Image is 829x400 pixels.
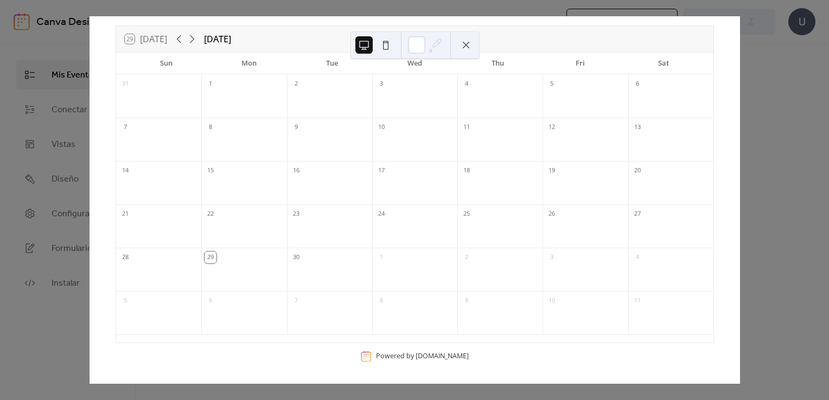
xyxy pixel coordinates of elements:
div: 11 [461,121,473,133]
div: 2 [461,251,473,263]
div: 17 [375,165,387,177]
div: 31 [119,78,131,90]
div: [DATE] [204,33,231,46]
div: 24 [375,208,387,220]
div: 16 [290,165,302,177]
div: 3 [375,78,387,90]
div: 28 [119,251,131,263]
div: Sun [125,53,208,74]
div: 4 [632,251,643,263]
div: Tue [290,53,373,74]
a: [DOMAIN_NAME] [416,351,469,360]
div: 2 [290,78,302,90]
div: 20 [632,165,643,177]
div: 25 [461,208,473,220]
div: 4 [461,78,473,90]
div: 1 [205,78,216,90]
div: 6 [632,78,643,90]
div: 15 [205,165,216,177]
div: Powered by [376,351,469,360]
div: 30 [290,251,302,263]
div: 7 [119,121,131,133]
div: 5 [119,295,131,307]
div: 12 [546,121,558,133]
div: 1 [375,251,387,263]
div: 18 [461,165,473,177]
div: 11 [632,295,643,307]
div: 8 [375,295,387,307]
div: 3 [546,251,558,263]
div: 27 [632,208,643,220]
div: 26 [546,208,558,220]
div: 6 [205,295,216,307]
div: 29 [205,251,216,263]
div: 23 [290,208,302,220]
div: 19 [546,165,558,177]
div: 7 [290,295,302,307]
div: 8 [205,121,216,133]
div: 13 [632,121,643,133]
div: Sat [622,53,705,74]
div: 10 [375,121,387,133]
div: 5 [546,78,558,90]
div: 9 [290,121,302,133]
div: 14 [119,165,131,177]
div: Mon [208,53,291,74]
div: 10 [546,295,558,307]
div: Wed [373,53,456,74]
div: 21 [119,208,131,220]
div: Fri [539,53,622,74]
div: 22 [205,208,216,220]
div: Thu [456,53,539,74]
div: 9 [461,295,473,307]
